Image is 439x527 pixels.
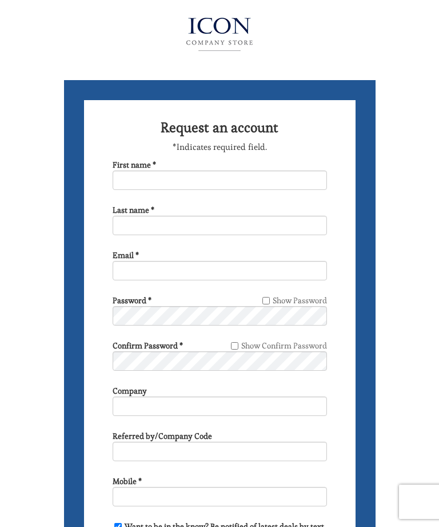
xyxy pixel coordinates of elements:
label: Password * [113,295,151,306]
label: First name * [113,159,156,171]
label: Email * [113,249,139,261]
p: *Indicates required field. [113,141,327,153]
label: Confirm Password * [113,340,183,351]
h2: Request an account [113,120,327,135]
label: Show Password [261,295,327,306]
label: Mobile * [113,476,142,487]
input: Show Confirm Password [231,342,238,350]
label: Show Confirm Password [229,340,327,351]
label: Company [113,385,147,397]
input: Show Password [262,297,270,304]
label: Referred by/Company Code [113,430,212,442]
label: Last name * [113,204,154,216]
